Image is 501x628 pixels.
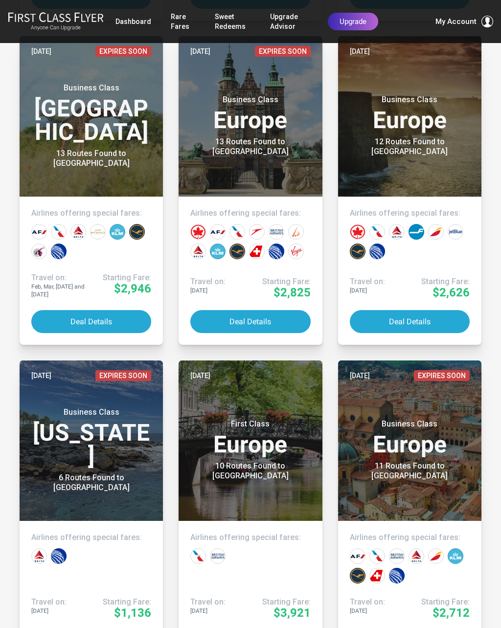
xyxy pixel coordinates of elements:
[171,8,195,35] a: Rare Fares
[350,95,470,132] h3: Europe
[369,568,385,583] div: Swiss
[338,36,481,345] a: [DATE]Business ClassEurope12 Routes Found to [GEOGRAPHIC_DATA]Airlines offering special fares:Tra...
[269,244,284,259] div: United
[31,407,151,468] h3: [US_STATE]
[210,548,226,564] div: British Airways
[8,12,104,31] a: First Class FlyerAnyone Can Upgrade
[37,473,145,493] div: 6 Routes Found to [GEOGRAPHIC_DATA]
[269,224,284,240] div: British Airways
[389,224,405,240] div: Delta Airlines
[31,46,51,57] time: [DATE]
[31,310,151,333] button: Deal Details
[369,548,385,564] div: American Airlines
[389,568,405,583] div: United
[356,419,464,429] small: Business Class
[215,8,250,35] a: Sweet Redeems
[20,36,163,345] a: [DATE]Expires SoonBusiness Class[GEOGRAPHIC_DATA]13 Routes Found to [GEOGRAPHIC_DATA]Airlines off...
[179,36,322,345] a: [DATE]Expires SoonBusiness ClassEurope13 Routes Found to [GEOGRAPHIC_DATA]Airlines offering speci...
[51,244,67,259] div: United
[369,244,385,259] div: United
[129,224,145,240] div: Lufthansa
[350,224,365,240] div: Air Canada
[190,224,206,240] div: Air Canada
[51,224,67,240] div: American Airlines
[190,419,310,456] h3: Europe
[197,461,305,481] div: 10 Routes Found to [GEOGRAPHIC_DATA]
[328,13,378,30] a: Upgrade
[435,16,493,27] button: My Account
[350,548,365,564] div: Air France
[350,568,365,583] div: Lufthansa
[31,208,151,218] h4: Airlines offering special fares:
[249,224,265,240] div: Austrian Airlines‎
[288,224,304,240] div: Brussels Airlines
[229,224,245,240] div: American Airlines
[190,548,206,564] div: American Airlines
[190,533,310,542] h4: Airlines offering special fares:
[414,370,470,381] span: Expires Soon
[95,370,151,381] span: Expires Soon
[190,208,310,218] h4: Airlines offering special fares:
[448,548,463,564] div: KLM
[350,533,470,542] h4: Airlines offering special fares:
[190,310,310,333] button: Deal Details
[31,224,47,240] div: Air France
[350,46,370,57] time: [DATE]
[197,419,305,429] small: First Class
[8,24,104,31] small: Anyone Can Upgrade
[350,419,470,456] h3: Europe
[197,137,305,157] div: 13 Routes Found to [GEOGRAPHIC_DATA]
[448,224,463,240] div: JetBlue
[31,533,151,542] h4: Airlines offering special fares:
[356,95,464,105] small: Business Class
[356,137,464,157] div: 12 Routes Found to [GEOGRAPHIC_DATA]
[428,548,444,564] div: Iberia
[190,370,210,381] time: [DATE]
[435,16,477,27] span: My Account
[229,244,245,259] div: Lufthansa
[350,244,365,259] div: Lufthansa
[409,224,424,240] div: Finnair
[270,8,308,35] a: Upgrade Advisor
[350,370,370,381] time: [DATE]
[90,224,106,240] div: Etihad
[37,149,145,168] div: 13 Routes Found to [GEOGRAPHIC_DATA]
[31,370,51,381] time: [DATE]
[37,83,145,93] small: Business Class
[31,548,47,564] div: Delta Airlines
[428,224,444,240] div: Iberia
[369,224,385,240] div: American Airlines
[190,95,310,132] h3: Europe
[255,46,311,57] span: Expires Soon
[350,310,470,333] button: Deal Details
[95,46,151,57] span: Expires Soon
[115,13,151,30] a: Dashboard
[8,12,104,22] img: First Class Flyer
[210,244,226,259] div: KLM
[110,224,125,240] div: KLM
[190,46,210,57] time: [DATE]
[389,548,405,564] div: British Airways
[70,224,86,240] div: Delta Airlines
[197,95,305,105] small: Business Class
[409,548,424,564] div: Delta Airlines
[31,83,151,144] h3: [GEOGRAPHIC_DATA]
[350,208,470,218] h4: Airlines offering special fares:
[190,244,206,259] div: Delta Airlines
[356,461,464,481] div: 11 Routes Found to [GEOGRAPHIC_DATA]
[31,244,47,259] div: Qatar
[288,244,304,259] div: Virgin Atlantic
[51,548,67,564] div: United
[37,407,145,417] small: Business Class
[249,244,265,259] div: Swiss
[210,224,226,240] div: Air France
